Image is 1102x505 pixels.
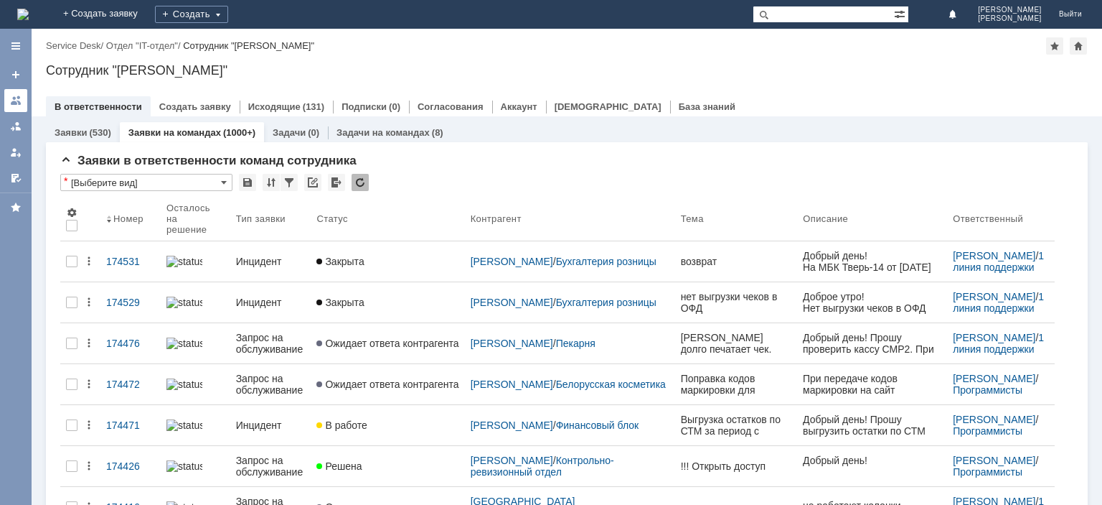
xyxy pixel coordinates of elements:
[17,9,29,20] a: Перейти на домашнюю страницу
[83,338,95,349] div: Действия
[236,373,306,396] div: Запрос на обслуживание
[46,63,1088,78] div: Сотрудник "[PERSON_NAME]"
[236,256,306,267] div: Инцидент
[106,297,155,308] div: 174529
[166,297,202,308] img: statusbar-100 (1).png
[106,256,155,267] div: 174531
[316,460,362,472] span: Решена
[236,332,306,355] div: Запрос на обслуживание
[5,382,109,447] span: 0104810212011062215r3rcrtgbcva7\\u001drEdkeWOX7Erfn43SFcK84EfIhjHvcxE=
[947,197,1055,241] th: Ответственный
[471,455,669,478] div: /
[1046,37,1063,55] div: Добавить в избранное
[471,379,669,390] div: /
[166,460,202,472] img: statusbar-100 (1).png
[336,127,430,138] a: Задачи на командах
[105,93,138,111] td: Остаток на к.п.
[311,329,464,358] a: Ожидает ответа контрагента
[471,297,669,308] div: /
[161,370,230,399] a: statusbar-100 (1).png
[161,288,230,317] a: statusbar-100 (1).png
[166,379,202,390] img: statusbar-100 (1).png
[46,40,106,51] div: /
[675,405,798,445] a: Выгрузка остатков по СТМ за период с [DATE] по [DATE] из 1С Розница по дням.
[4,167,27,190] a: Мои согласования
[953,414,1049,437] div: /
[342,101,387,112] a: Подписки
[248,101,301,112] a: Исходящие
[64,57,90,69] span: от 28.
[89,127,110,138] div: (530)
[803,213,849,224] div: Описание
[5,152,108,320] span: Добрый день! Фиксируем ошибку по данным чекам в не корректном коде маркировки. Просьба проверить ...
[681,256,792,267] div: возврат
[236,455,306,478] div: Запрос на обслуживание
[675,197,798,241] th: Тема
[953,455,1035,466] a: [PERSON_NAME]
[556,379,666,390] a: Белорусская косметика
[316,379,458,390] span: Ожидает ответа контрагента
[953,213,1023,224] div: Ответственный
[17,9,29,20] img: logo
[106,40,183,51] div: /
[311,370,464,399] a: Ожидает ответа контрагента
[83,256,95,267] div: Действия
[308,127,319,138] div: (0)
[675,282,798,323] a: нет выгрузки чеков в ОФД
[273,127,306,138] a: Задачи
[281,174,298,191] div: Фильтрация...
[953,250,1049,273] div: /
[953,250,1035,261] a: [PERSON_NAME]
[953,332,1049,355] div: /
[556,256,656,267] a: Бухгалтерия розницы
[316,297,364,308] span: Закрыта
[32,93,52,111] td: Код СКЮ
[471,455,614,478] a: Контрольно-ревизионный отдел
[100,247,161,276] a: 174531
[83,460,95,472] div: Действия
[166,338,202,349] img: statusbar-100 (1).png
[4,89,27,112] a: Заявки на командах
[4,141,27,164] a: Мои заявки
[681,213,704,224] div: Тема
[83,420,95,431] div: Действия
[418,101,484,112] a: Согласования
[471,213,522,224] div: Контрагент
[471,338,553,349] a: [PERSON_NAME]
[159,101,231,112] a: Создать заявку
[230,446,311,486] a: Запрос на обслуживание
[471,297,553,308] a: [PERSON_NAME]
[161,411,230,440] a: statusbar-100 (1).png
[316,213,347,224] div: Статус
[230,323,311,363] a: Запрос на обслуживание
[953,291,1035,302] a: [PERSON_NAME]
[471,256,553,267] a: [PERSON_NAME]
[894,6,908,20] span: Расширенный поиск
[679,101,735,112] a: База знаний
[64,176,67,186] div: Настройки списка отличаются от сохраненных в виде
[501,101,537,112] a: Аккаунт
[100,288,161,317] a: 174529
[155,6,228,23] div: Создать
[675,452,798,481] a: !!! Открыть доступ
[83,379,95,390] div: Действия
[953,414,1035,425] a: [PERSON_NAME]
[236,213,286,224] div: Тип заявки
[230,364,311,404] a: Запрос на обслуживание
[161,247,230,276] a: statusbar-100 (1).png
[555,101,661,112] a: [DEMOGRAPHIC_DATA]
[465,197,675,241] th: Контрагент
[106,379,155,390] div: 174472
[978,14,1042,23] span: [PERSON_NAME]
[55,127,87,138] a: Заявки
[166,420,202,431] img: statusbar-100 (1).png
[471,420,669,431] div: /
[471,420,553,431] a: [PERSON_NAME]
[236,297,306,308] div: Инцидент
[953,291,1047,325] a: 1 линия поддержки МБК
[311,197,464,241] th: Статус
[953,466,1022,478] a: Программисты
[953,455,1049,478] div: /
[236,420,306,431] div: Инцидент
[83,297,95,308] div: Действия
